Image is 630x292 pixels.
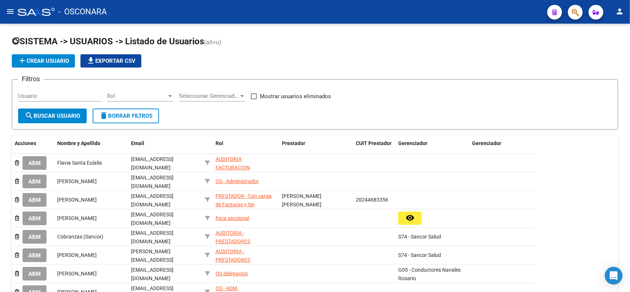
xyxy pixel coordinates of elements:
button: Crear Usuario [12,54,75,68]
span: Seleccionar Gerenciador [179,93,239,99]
span: [PERSON_NAME] [57,197,97,203]
span: Rol [107,93,167,99]
span: ABM [28,252,41,259]
datatable-header-cell: Email [128,135,202,160]
span: Buscar Usuario [25,113,80,119]
div: OS - Administrador [216,177,259,186]
span: Acciones [15,140,36,146]
div: PRESTADOR - Con carga de Facturas y Sin Auditoria [216,192,276,217]
span: ABM [28,234,41,240]
span: - OSCONARA [58,4,107,20]
button: Buscar Usuario [18,109,87,123]
span: [EMAIL_ADDRESS][DOMAIN_NAME] [131,156,173,171]
span: Cobranzas (Sancor) [57,234,103,240]
datatable-header-cell: CUIT Prestador [353,135,395,160]
span: [PERSON_NAME][EMAIL_ADDRESS][PERSON_NAME][DOMAIN_NAME] [131,248,173,279]
span: ABM [28,160,41,166]
span: Borrar Filtros [99,113,152,119]
span: [EMAIL_ADDRESS][DOMAIN_NAME] [131,212,173,226]
mat-icon: delete [99,111,108,120]
div: AUDITORIA - PRESTADORES [216,247,276,264]
datatable-header-cell: Nombre y Apellido [54,135,128,160]
span: Crear Usuario [18,58,69,64]
button: ABM [23,175,47,188]
span: [PERSON_NAME] [PERSON_NAME] [282,193,321,207]
span: Flavia Santa Eulalia [57,160,102,166]
button: ABM [23,156,47,170]
mat-icon: remove_red_eye [406,213,414,222]
span: (alt+u) [204,39,221,46]
span: [EMAIL_ADDRESS][DOMAIN_NAME] [131,175,173,189]
datatable-header-cell: Gerenciador [469,135,543,160]
span: 20244683356 [356,197,388,203]
span: ABM [28,178,41,185]
span: ABM [28,271,41,277]
datatable-header-cell: Prestador [279,135,353,160]
span: S74 - Sancor Salud [398,234,441,240]
span: Prestador [282,140,305,146]
mat-icon: menu [6,7,15,16]
h3: Filtros [18,74,44,84]
span: [PERSON_NAME] [57,252,97,258]
span: S74 - Sancor Salud [398,252,441,258]
button: ABM [23,212,47,225]
button: Borrar Filtros [93,109,159,123]
mat-icon: person [615,7,624,16]
span: [EMAIL_ADDRESS][DOMAIN_NAME] [131,267,173,281]
button: ABM [23,267,47,281]
span: ABM [28,197,41,203]
span: Rol [216,140,223,146]
button: ABM [23,248,47,262]
span: Email [131,140,144,146]
mat-icon: add [18,56,27,65]
span: [EMAIL_ADDRESS][DOMAIN_NAME] [131,193,173,207]
div: AUDITORIA - PRESTADORES [216,229,276,246]
span: [PERSON_NAME] [57,215,97,221]
div: AUDITORIA FACTURACION [216,155,276,172]
button: Exportar CSV [80,54,141,68]
span: Gerenciador [398,140,427,146]
mat-icon: search [25,111,34,120]
span: [PERSON_NAME] [57,271,97,276]
span: ABM [28,215,41,222]
span: G05 - Conductores Navales Rosario [398,267,461,281]
span: CUIT Prestador [356,140,392,146]
datatable-header-cell: Acciones [12,135,54,160]
button: ABM [23,193,47,207]
datatable-header-cell: Gerenciador [395,135,469,160]
div: fisca seccional [216,214,249,223]
button: ABM [23,230,47,244]
span: Gerenciador [472,140,501,146]
div: OS delegacion [216,269,248,278]
span: [EMAIL_ADDRESS][DOMAIN_NAME] [131,230,173,244]
span: Exportar CSV [86,58,135,64]
div: Open Intercom Messenger [605,267,623,285]
span: Mostrar usuarios eliminados [260,92,331,101]
span: SISTEMA -> USUARIOS -> Listado de Usuarios [12,36,204,47]
datatable-header-cell: Rol [213,135,279,160]
span: Nombre y Apellido [57,140,100,146]
span: [PERSON_NAME] [57,178,97,184]
mat-icon: file_download [86,56,95,65]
